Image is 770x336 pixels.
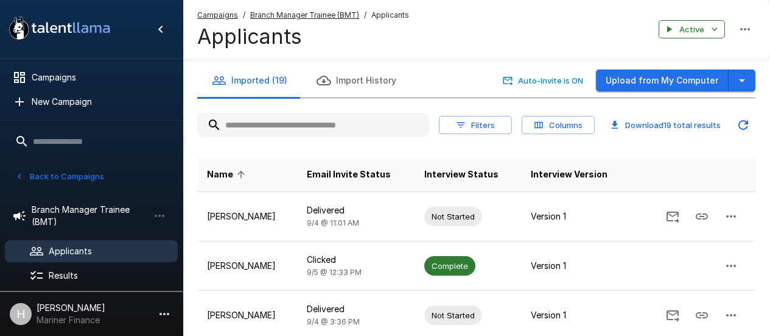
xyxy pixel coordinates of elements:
button: Upload from My Computer [596,70,729,92]
span: Copy Interview Link [687,309,716,320]
button: Filters [439,116,512,135]
u: Branch Manager Trainee (BMT) [250,10,359,20]
span: Not Started [424,211,482,223]
button: Columns [522,116,595,135]
p: [PERSON_NAME] [207,210,287,223]
span: 9/4 @ 3:36 PM [307,317,360,326]
p: Version 1 [531,260,620,272]
p: Delivered [307,204,405,216]
p: Delivered [307,303,405,315]
span: Interview Status [424,167,499,182]
span: 9/5 @ 12:33 PM [307,268,362,277]
span: Complete [424,260,475,272]
span: Interview Version [531,167,607,182]
span: Applicants [371,9,409,21]
p: Version 1 [531,210,620,223]
button: Import History [302,63,411,98]
u: Campaigns [197,10,238,20]
span: Send Invitation [658,309,687,320]
p: Version 1 [531,309,620,321]
p: [PERSON_NAME] [207,260,287,272]
p: Clicked [307,254,405,266]
button: Updated Today - 10:31 AM [731,113,755,137]
span: / [364,9,366,21]
button: Download19 total results [604,116,726,135]
span: / [243,9,245,21]
span: Not Started [424,310,482,321]
button: Imported (19) [197,63,302,98]
span: Copy Interview Link [687,210,716,221]
span: Name [207,167,249,182]
span: 9/4 @ 11:01 AM [307,218,359,227]
span: Send Invitation [658,210,687,221]
button: Active [659,20,725,39]
p: [PERSON_NAME] [207,309,287,321]
span: Email Invite Status [307,167,391,182]
button: Auto-Invite is ON [500,71,586,90]
h4: Applicants [197,24,409,49]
